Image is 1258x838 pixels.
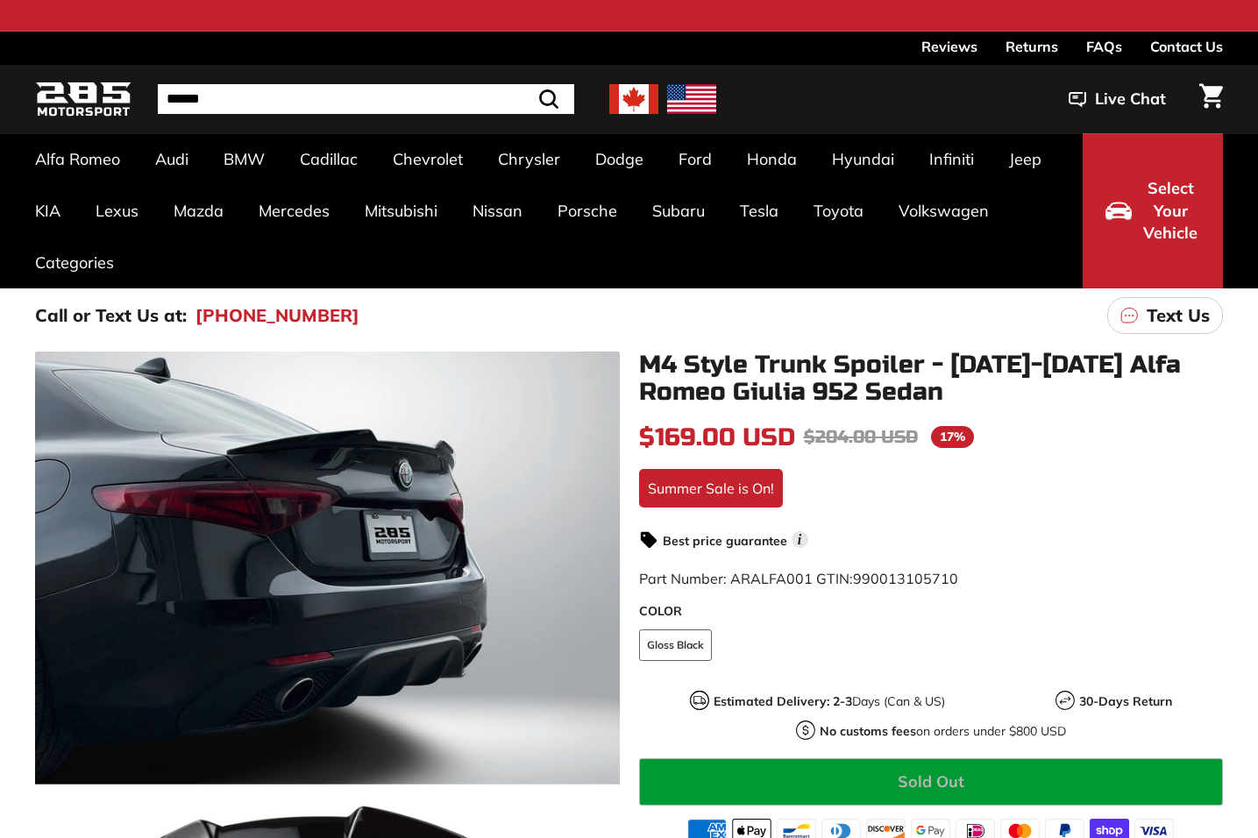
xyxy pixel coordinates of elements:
[853,570,958,587] span: 990013105710
[375,133,480,185] a: Chevrolet
[991,133,1059,185] a: Jeep
[35,79,131,120] img: Logo_285_Motorsport_areodynamics_components
[578,133,661,185] a: Dodge
[661,133,729,185] a: Ford
[722,185,796,237] a: Tesla
[1006,32,1058,61] a: Returns
[18,185,78,237] a: KIA
[1141,177,1200,245] span: Select Your Vehicle
[820,722,1066,741] p: on orders under $800 USD
[635,185,722,237] a: Subaru
[714,693,852,709] strong: Estimated Delivery: 2-3
[18,133,138,185] a: Alfa Romeo
[1095,88,1166,110] span: Live Chat
[1150,32,1223,61] a: Contact Us
[714,692,945,711] p: Days (Can & US)
[729,133,814,185] a: Honda
[540,185,635,237] a: Porsche
[814,133,912,185] a: Hyundai
[156,185,241,237] a: Mazda
[912,133,991,185] a: Infiniti
[241,185,347,237] a: Mercedes
[898,771,964,792] span: Sold Out
[639,423,795,452] span: $169.00 USD
[796,185,881,237] a: Toyota
[480,133,578,185] a: Chrysler
[639,758,1224,806] button: Sold Out
[1107,297,1223,334] a: Text Us
[639,602,1224,621] label: COLOR
[663,533,787,549] strong: Best price guarantee
[1046,77,1189,121] button: Live Chat
[206,133,282,185] a: BMW
[1083,133,1223,288] button: Select Your Vehicle
[78,185,156,237] a: Lexus
[804,426,918,448] span: $204.00 USD
[820,723,916,739] strong: No customs fees
[158,84,574,114] input: Search
[347,185,455,237] a: Mitsubishi
[881,185,1006,237] a: Volkswagen
[639,570,958,587] span: Part Number: ARALFA001 GTIN:
[639,352,1224,406] h1: M4 Style Trunk Spoiler - [DATE]-[DATE] Alfa Romeo Giulia 952 Sedan
[639,469,783,508] div: Summer Sale is On!
[35,302,187,329] p: Call or Text Us at:
[1086,32,1122,61] a: FAQs
[138,133,206,185] a: Audi
[931,426,974,448] span: 17%
[921,32,977,61] a: Reviews
[455,185,540,237] a: Nissan
[1079,693,1172,709] strong: 30-Days Return
[1189,69,1233,129] a: Cart
[1147,302,1210,329] p: Text Us
[18,237,131,288] a: Categories
[195,302,359,329] a: [PHONE_NUMBER]
[792,531,808,548] span: i
[282,133,375,185] a: Cadillac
